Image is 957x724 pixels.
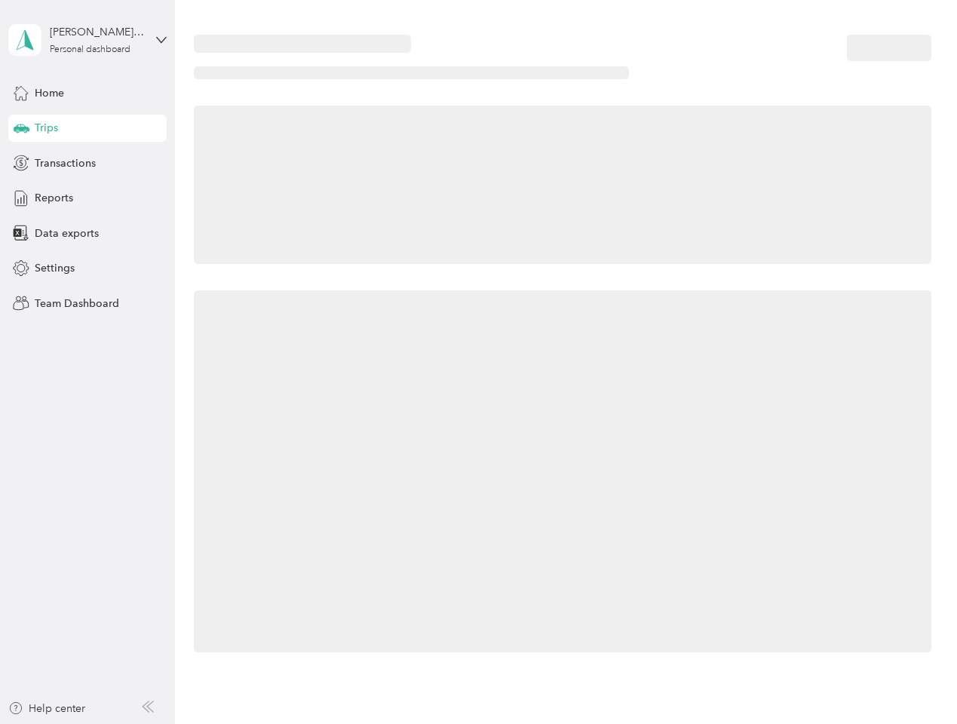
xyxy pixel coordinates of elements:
[8,701,85,716] button: Help center
[35,85,64,101] span: Home
[35,260,75,276] span: Settings
[35,225,99,241] span: Data exports
[35,120,58,136] span: Trips
[35,296,119,311] span: Team Dashboard
[50,24,144,40] div: [PERSON_NAME][EMAIL_ADDRESS][PERSON_NAME][DOMAIN_NAME]
[873,640,957,724] iframe: Everlance-gr Chat Button Frame
[35,155,96,171] span: Transactions
[50,45,130,54] div: Personal dashboard
[35,190,73,206] span: Reports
